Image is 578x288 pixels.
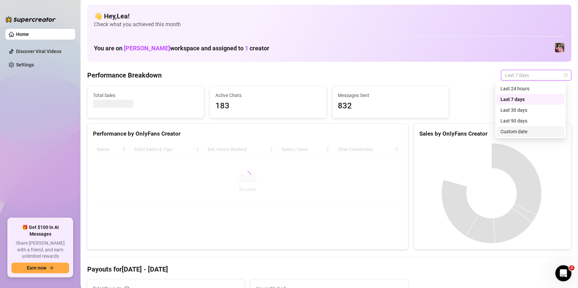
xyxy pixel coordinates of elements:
[496,126,564,137] div: Custom date
[94,21,565,28] span: Check what you achieved this month
[505,70,567,80] span: Last 7 days
[338,92,443,99] span: Messages Sent
[496,94,564,105] div: Last 7 days
[49,266,54,270] span: arrow-right
[569,265,574,271] span: 2
[555,43,564,52] img: Nanner
[93,129,403,138] div: Performance by OnlyFans Creator
[501,128,560,135] div: Custom date
[501,96,560,103] div: Last 7 days
[215,92,321,99] span: Active Chats
[94,11,565,21] h4: 👋 Hey, Lea !
[338,100,443,112] span: 832
[16,32,29,37] a: Home
[93,92,199,99] span: Total Sales
[11,224,69,237] span: 🎁 Get $100 in AI Messages
[555,265,571,281] iframe: Intercom live chat
[94,45,269,52] h1: You are on workspace and assigned to creator
[501,117,560,125] div: Last 90 days
[87,265,571,274] h4: Payouts for [DATE] - [DATE]
[5,16,56,23] img: logo-BBDzfeDw.svg
[496,115,564,126] div: Last 90 days
[16,62,34,67] a: Settings
[243,170,252,180] span: loading
[27,265,46,271] span: Earn now
[245,45,248,52] span: 1
[501,106,560,114] div: Last 30 days
[11,262,69,273] button: Earn nowarrow-right
[11,240,69,260] span: Share [PERSON_NAME] with a friend, and earn unlimited rewards
[564,73,568,77] span: calendar
[496,105,564,115] div: Last 30 days
[496,83,564,94] div: Last 24 hours
[16,49,61,54] a: Discover Viral Videos
[124,45,170,52] span: [PERSON_NAME]
[501,85,560,92] div: Last 24 hours
[215,100,321,112] span: 183
[87,70,162,80] h4: Performance Breakdown
[419,129,566,138] div: Sales by OnlyFans Creator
